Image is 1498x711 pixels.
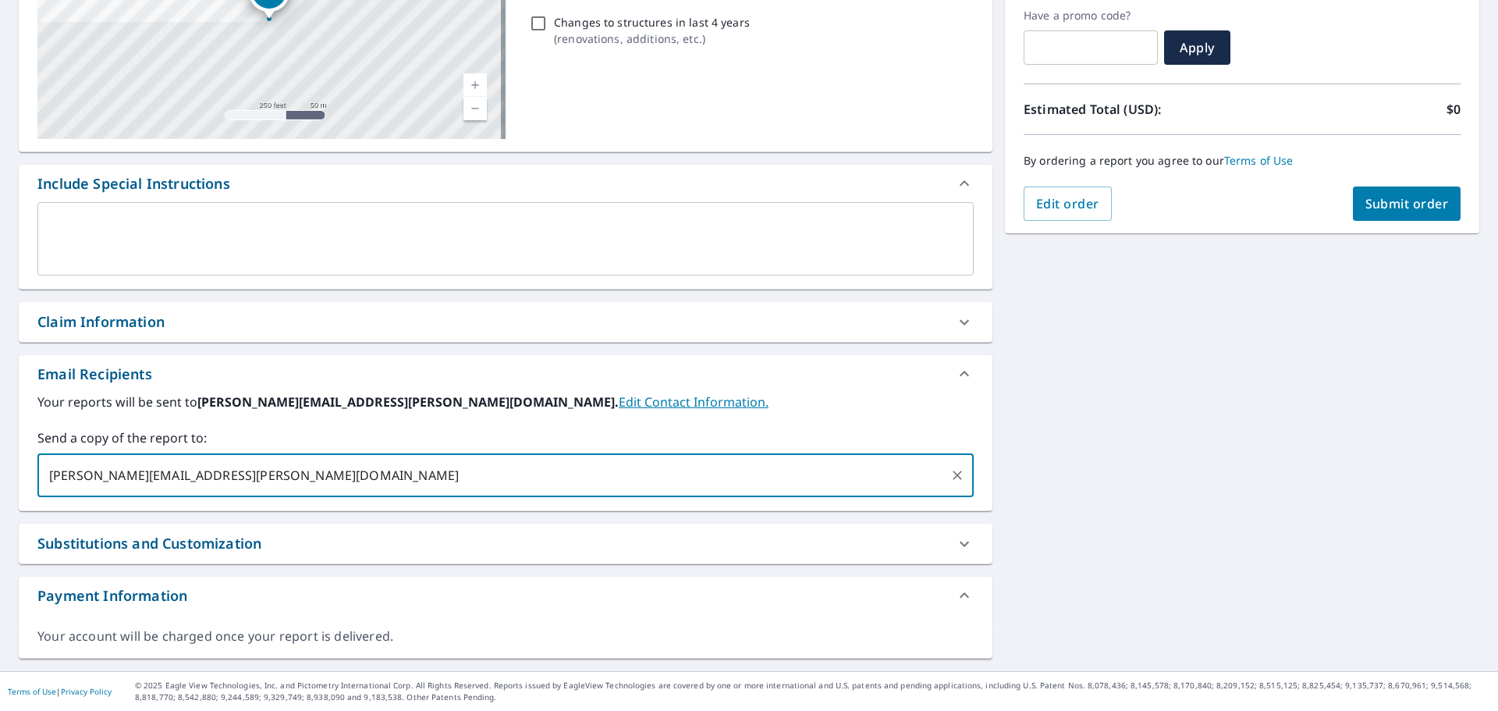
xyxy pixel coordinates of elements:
[37,585,187,606] div: Payment Information
[463,97,487,120] a: Current Level 17, Zoom Out
[1024,9,1158,23] label: Have a promo code?
[19,302,992,342] div: Claim Information
[463,73,487,97] a: Current Level 17, Zoom In
[1177,39,1218,56] span: Apply
[19,355,992,393] div: Email Recipients
[135,680,1490,703] p: © 2025 Eagle View Technologies, Inc. and Pictometry International Corp. All Rights Reserved. Repo...
[1024,187,1112,221] button: Edit order
[37,627,974,645] div: Your account will be charged once your report is delivered.
[37,173,230,194] div: Include Special Instructions
[19,577,992,614] div: Payment Information
[37,428,974,447] label: Send a copy of the report to:
[37,364,152,385] div: Email Recipients
[8,687,112,696] p: |
[19,165,992,202] div: Include Special Instructions
[554,14,750,30] p: Changes to structures in last 4 years
[1365,195,1449,212] span: Submit order
[1164,30,1230,65] button: Apply
[1036,195,1099,212] span: Edit order
[1024,100,1242,119] p: Estimated Total (USD):
[19,524,992,563] div: Substitutions and Customization
[554,30,750,47] p: ( renovations, additions, etc. )
[37,311,165,332] div: Claim Information
[619,393,769,411] a: EditContactInfo
[1224,153,1294,168] a: Terms of Use
[197,393,619,411] b: [PERSON_NAME][EMAIL_ADDRESS][PERSON_NAME][DOMAIN_NAME].
[37,533,261,554] div: Substitutions and Customization
[1447,100,1461,119] p: $0
[8,686,56,697] a: Terms of Use
[946,464,968,486] button: Clear
[61,686,112,697] a: Privacy Policy
[1024,154,1461,168] p: By ordering a report you agree to our
[1353,187,1461,221] button: Submit order
[37,393,974,411] label: Your reports will be sent to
